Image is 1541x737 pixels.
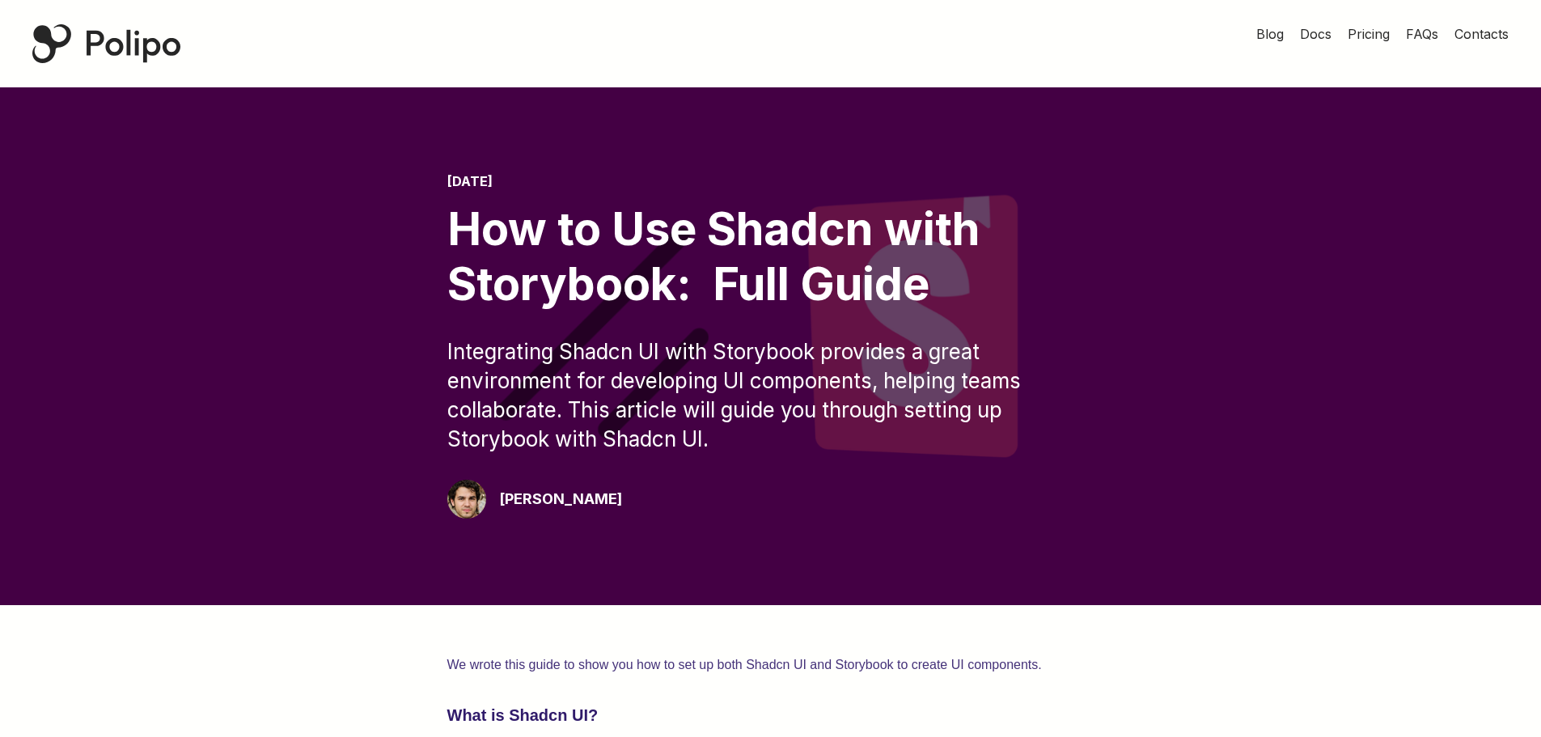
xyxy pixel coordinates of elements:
[499,488,622,510] div: [PERSON_NAME]
[447,654,1094,676] p: We wrote this guide to show you how to set up both Shadcn UI and Storybook to create UI components.
[1348,24,1390,44] a: Pricing
[1348,26,1390,42] span: Pricing
[447,480,486,519] img: Giorgio Pari Polipo
[1454,24,1509,44] a: Contacts
[447,337,1094,454] div: Integrating Shadcn UI with Storybook provides a great environment for developing UI components, h...
[447,702,1094,728] h3: What is Shadcn UI?
[1256,24,1284,44] a: Blog
[1454,26,1509,42] span: Contacts
[1406,24,1438,44] a: FAQs
[1406,26,1438,42] span: FAQs
[447,173,493,189] time: [DATE]
[1256,26,1284,42] span: Blog
[1300,26,1331,42] span: Docs
[1300,24,1331,44] a: Docs
[447,202,1094,311] div: How to Use Shadcn with Storybook: Full Guide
